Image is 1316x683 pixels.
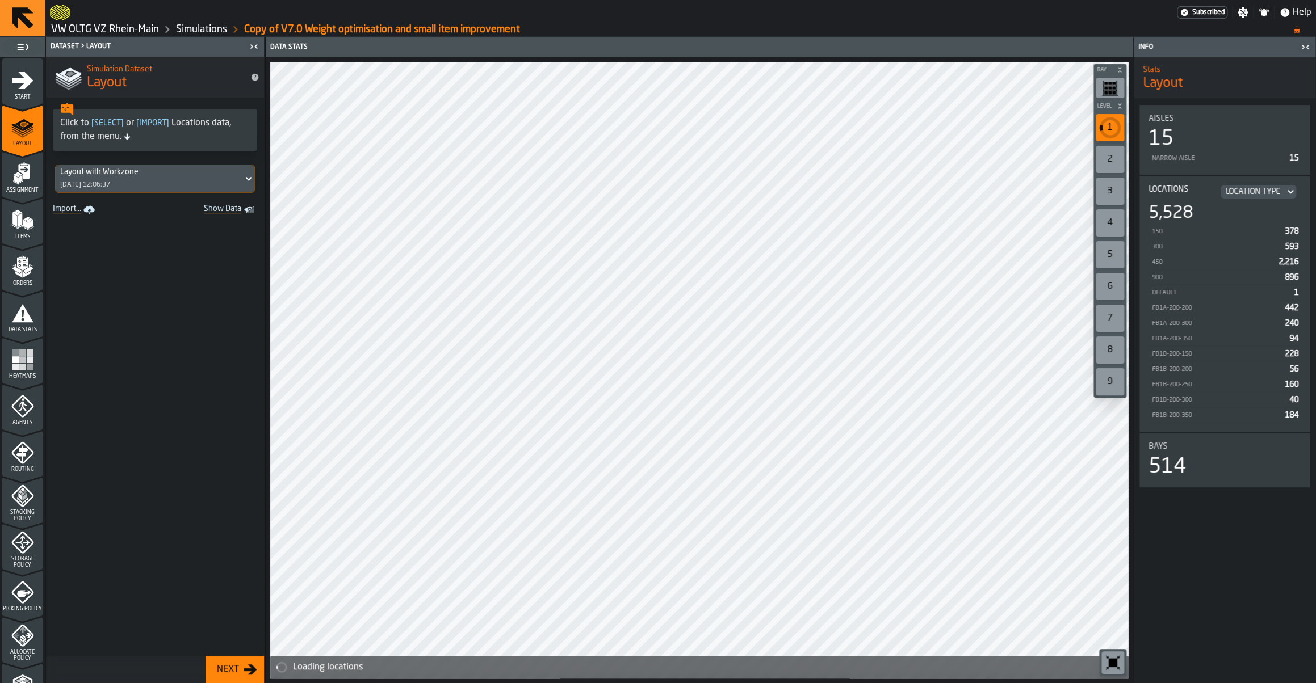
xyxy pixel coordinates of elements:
[1093,100,1126,112] button: button-
[1139,176,1310,432] div: stat-
[2,570,43,615] li: menu Picking Policy
[48,202,102,218] a: link-to-/wh/i/44979e6c-6f66-405e-9874-c1e29f02a54a/import/layout/
[1096,368,1124,395] div: 9
[2,198,43,243] li: menu Items
[1151,155,1285,162] div: Narrow Aisle
[1096,336,1124,364] div: 8
[2,509,43,522] span: Stacking Policy
[1149,128,1173,150] div: 15
[1289,365,1298,373] span: 56
[1096,209,1124,237] div: 4
[1149,456,1186,478] div: 514
[2,373,43,380] span: Heatmaps
[212,663,244,676] div: Next
[2,524,43,569] li: menu Storage Policy
[1149,114,1301,123] div: Title
[2,466,43,473] span: Routing
[1285,411,1298,419] span: 184
[1093,144,1126,175] div: button-toolbar-undefined
[1096,273,1124,300] div: 6
[2,94,43,100] span: Start
[1177,6,1227,19] a: link-to-/wh/i/44979e6c-6f66-405e-9874-c1e29f02a54a/settings/billing
[1149,377,1301,392] div: StatList-item-FB1B-200-250
[1151,335,1285,343] div: FB1A-200-350
[1279,258,1298,266] span: 2,216
[206,656,264,683] button: button-Next
[1093,207,1126,239] div: button-toolbar-undefined
[176,23,227,36] a: link-to-/wh/i/44979e6c-6f66-405e-9874-c1e29f02a54a
[160,202,262,218] a: toggle-dataset-table-Show Data
[1218,185,1298,199] div: DropdownMenuValue-LOCATION_RACKING_TYPE
[2,39,43,55] label: button-toggle-Toggle Full Menu
[2,420,43,426] span: Agents
[1149,315,1301,331] div: StatList-item-FB1A-200-300
[1293,6,1311,19] span: Help
[2,431,43,476] li: menu Routing
[1285,381,1298,389] span: 160
[1151,381,1280,389] div: FB1B-200-250
[2,187,43,193] span: Assignment
[89,119,126,127] span: Select
[1149,114,1173,123] span: Aisles
[2,280,43,286] span: Orders
[1149,269,1301,285] div: StatList-item-900
[1151,274,1280,281] div: 900
[60,116,250,144] div: Click to or Locations data, from the menu.
[1134,37,1315,57] header: Info
[1149,300,1301,315] div: StatList-item-FB1A-200-200
[1294,289,1298,297] span: 1
[1139,433,1310,487] div: stat-Bays
[1093,112,1126,144] div: button-toolbar-undefined
[1093,239,1126,271] div: button-toolbar-undefined
[273,654,337,676] a: logo-header
[121,119,124,127] span: ]
[91,119,94,127] span: [
[2,151,43,197] li: menu Assignment
[1149,442,1301,451] div: Title
[1143,63,1306,74] h2: Sub Title
[2,141,43,147] span: Layout
[1134,57,1315,98] div: title-Layout
[1289,335,1298,343] span: 94
[60,181,110,189] div: [DATE] 12:06:37
[50,23,1311,36] nav: Breadcrumb
[2,556,43,568] span: Storage Policy
[1149,361,1301,377] div: StatList-item-FB1B-200-200
[50,2,70,23] a: logo-header
[1151,351,1280,358] div: FB1B-200-150
[1151,259,1274,266] div: 450
[1104,654,1122,672] svg: Reset zoom and position
[136,119,139,127] span: [
[246,40,262,53] label: button-toggle-Close me
[1149,185,1214,199] div: Locations
[1285,243,1298,251] span: 593
[2,327,43,333] span: Data Stats
[1095,103,1114,109] span: Level
[87,62,241,74] h2: Sub Title
[1149,254,1301,269] div: StatList-item-450
[1177,6,1227,19] div: Menu Subscription
[1093,175,1126,207] div: button-toolbar-undefined
[1096,146,1124,173] div: 2
[2,58,43,104] li: menu Start
[2,338,43,383] li: menu Heatmaps
[1093,271,1126,302] div: button-toolbar-undefined
[293,660,1124,674] div: Loading locations
[1233,7,1253,18] label: button-toggle-Settings
[1093,366,1126,398] div: button-toolbar-undefined
[2,234,43,240] span: Items
[1151,320,1280,327] div: FB1A-200-300
[1285,227,1298,235] span: 378
[51,23,159,36] a: link-to-/wh/i/44979e6c-6f66-405e-9874-c1e29f02a54a
[1275,6,1316,19] label: button-toggle-Help
[1151,366,1285,373] div: FB1B-200-200
[1149,203,1193,224] div: 5,528
[1093,334,1126,366] div: button-toolbar-undefined
[134,119,171,127] span: Import
[1149,224,1301,239] div: StatList-item-150
[1149,185,1301,199] div: Title
[1149,407,1301,423] div: StatList-item-FB1B-200-350
[1151,397,1285,404] div: FB1B-200-300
